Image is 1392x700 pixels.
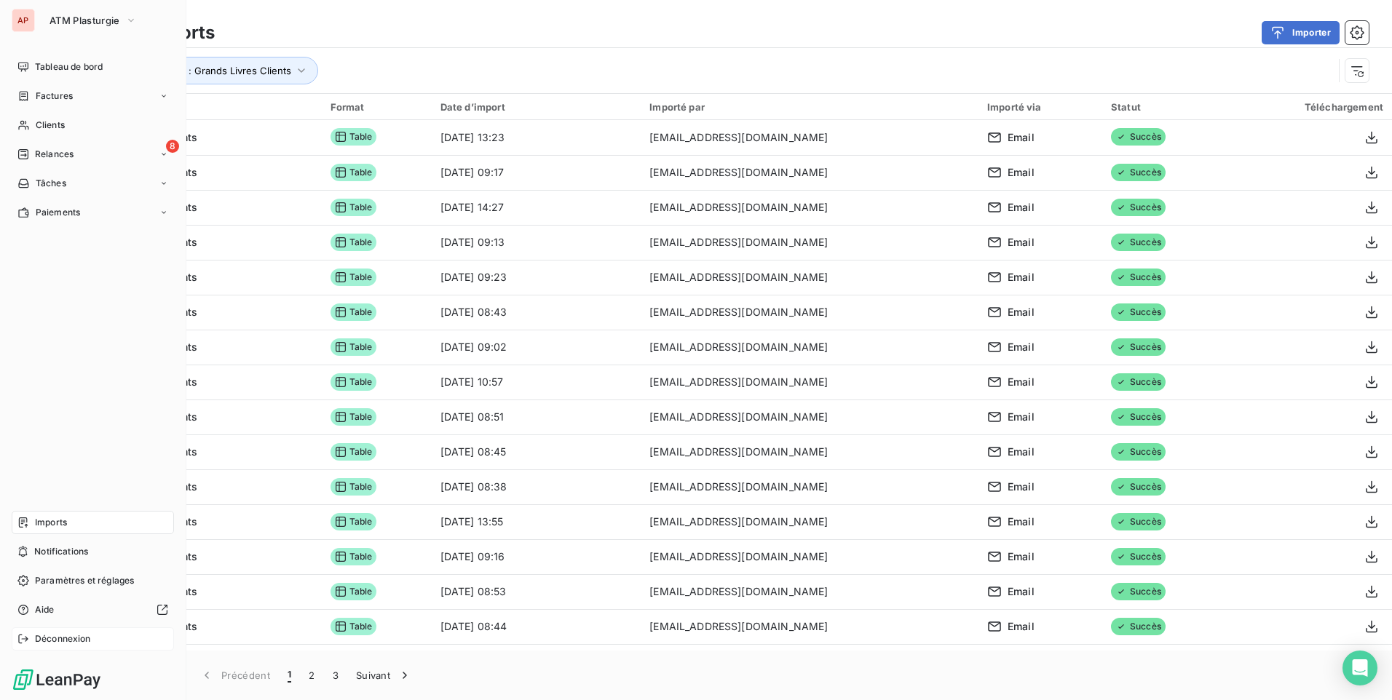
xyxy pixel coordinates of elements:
span: Email [1008,130,1035,145]
button: 3 [324,660,347,691]
span: Succès [1111,513,1166,530]
span: Succès [1111,408,1166,426]
span: Succès [1111,199,1166,216]
td: [EMAIL_ADDRESS][DOMAIN_NAME] [641,434,978,469]
span: Table [331,373,377,391]
span: Table [331,548,377,565]
span: Relances [35,148,74,161]
td: [EMAIL_ADDRESS][DOMAIN_NAME] [641,295,978,330]
span: Succès [1111,618,1166,635]
div: AP [12,9,35,32]
td: [DATE] 09:13 [432,225,641,260]
span: Succès [1111,583,1166,600]
span: Paramètres et réglages [35,574,134,587]
span: Tableau de bord [35,60,103,73]
span: Clients [36,119,65,132]
td: [DATE] 08:45 [432,434,641,469]
td: [EMAIL_ADDRESS][DOMAIN_NAME] [641,609,978,644]
span: Table [331,338,377,356]
div: Date d’import [440,101,632,113]
td: [DATE] 08:43 [432,295,641,330]
span: Table [331,513,377,530]
td: [EMAIL_ADDRESS][DOMAIN_NAME] [641,120,978,155]
td: [DATE] 09:23 [432,260,641,295]
td: [EMAIL_ADDRESS][DOMAIN_NAME] [641,469,978,504]
span: Table [331,234,377,251]
span: Email [1008,270,1035,285]
td: [DATE] 09:02 [432,330,641,365]
span: Paiements [36,206,80,219]
span: Email [1008,165,1035,180]
div: Importé par [649,101,970,113]
button: 1 [279,660,300,691]
td: [EMAIL_ADDRESS][DOMAIN_NAME] [641,644,978,679]
td: [DATE] 14:27 [432,190,641,225]
span: Table [331,408,377,426]
span: Email [1008,549,1035,564]
button: Suivant [347,660,421,691]
span: Table [331,583,377,600]
td: [DATE] 08:51 [432,399,641,434]
span: Email [1008,514,1035,529]
span: Email [1008,235,1035,250]
td: [EMAIL_ADDRESS][DOMAIN_NAME] [641,260,978,295]
span: Type d’import : Grands Livres Clients [124,65,291,76]
span: ATM Plasturgie [50,15,119,26]
span: Succès [1111,303,1166,321]
span: Imports [35,516,67,529]
td: [EMAIL_ADDRESS][DOMAIN_NAME] [641,574,978,609]
span: Succès [1111,164,1166,181]
td: [EMAIL_ADDRESS][DOMAIN_NAME] [641,504,978,539]
div: Statut [1111,101,1217,113]
span: Table [331,303,377,321]
td: [DATE] 13:55 [432,504,641,539]
td: [EMAIL_ADDRESS][DOMAIN_NAME] [641,539,978,574]
span: Email [1008,305,1035,319]
span: Table [331,478,377,496]
td: [DATE] 09:16 [432,539,641,574]
td: [EMAIL_ADDRESS][DOMAIN_NAME] [641,330,978,365]
span: Email [1008,410,1035,424]
span: Succès [1111,548,1166,565]
span: Email [1008,445,1035,459]
td: [EMAIL_ADDRESS][DOMAIN_NAME] [641,365,978,399]
span: Table [331,199,377,216]
button: 2 [300,660,323,691]
img: Logo LeanPay [12,668,102,691]
button: Importer [1262,21,1340,44]
button: Précédent [191,660,279,691]
td: [EMAIL_ADDRESS][DOMAIN_NAME] [641,190,978,225]
span: 1 [288,668,291,683]
td: 25 août 2025, 18:03 [432,644,641,679]
span: Succès [1111,269,1166,286]
span: Succès [1111,128,1166,146]
div: Importé via [987,101,1094,113]
span: Succès [1111,338,1166,356]
span: Succès [1111,443,1166,461]
span: Table [331,443,377,461]
span: Email [1008,375,1035,389]
td: [EMAIL_ADDRESS][DOMAIN_NAME] [641,225,978,260]
span: Tâches [36,177,66,190]
span: Succès [1111,373,1166,391]
span: Email [1008,480,1035,494]
span: Succès [1111,478,1166,496]
span: Notifications [34,545,88,558]
span: Succès [1111,234,1166,251]
span: Aide [35,603,55,616]
span: 8 [166,140,179,153]
span: Email [1008,584,1035,599]
td: [DATE] 10:57 [432,365,641,399]
td: [EMAIL_ADDRESS][DOMAIN_NAME] [641,155,978,190]
td: [EMAIL_ADDRESS][DOMAIN_NAME] [641,399,978,434]
td: [DATE] 08:53 [432,574,641,609]
span: Table [331,618,377,635]
span: Table [331,164,377,181]
div: Open Intercom Messenger [1342,651,1377,685]
span: Email [1008,340,1035,354]
td: [DATE] 08:38 [432,469,641,504]
span: Factures [36,90,73,103]
td: [DATE] 08:44 [432,609,641,644]
td: [DATE] 09:17 [432,155,641,190]
button: Type d’import : Grands Livres Clients [103,57,318,84]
